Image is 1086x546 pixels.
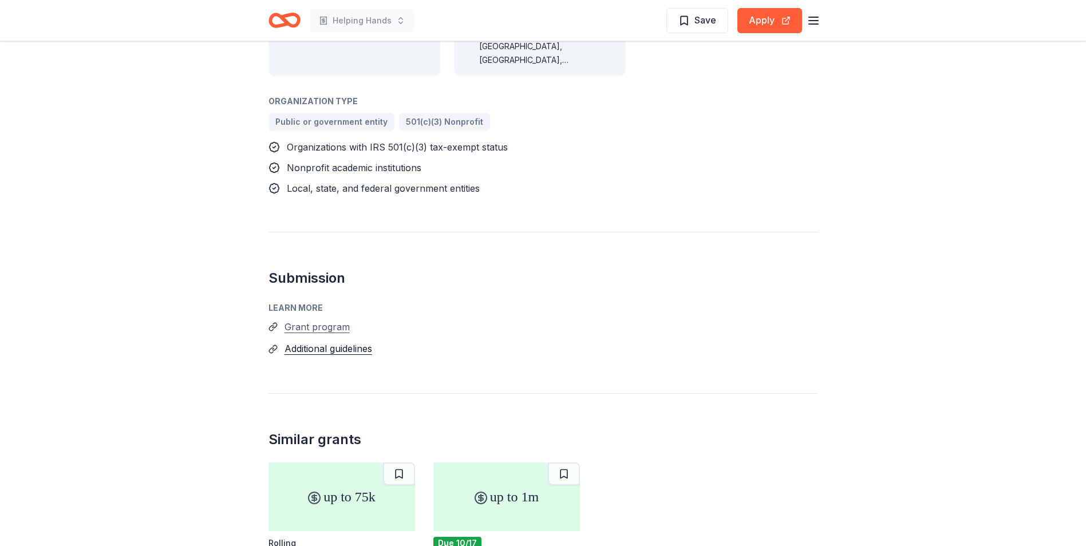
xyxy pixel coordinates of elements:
button: Helping Hands [310,9,414,32]
span: Public or government entity [275,115,388,129]
div: up to 1m [433,462,580,531]
a: 501(c)(3) Nonprofit [399,113,490,131]
a: Public or government entity [268,113,394,131]
div: Learn more [268,301,818,315]
div: up to 75k [268,462,415,531]
button: Grant program [285,319,350,334]
span: Organizations with IRS 501(c)(3) tax-exempt status [287,141,508,153]
div: Similar grants [268,430,361,449]
button: Apply [737,8,802,33]
a: Home [268,7,301,34]
div: Organization Type [268,94,626,108]
span: Local, state, and federal government entities [287,183,480,194]
div: AL, [GEOGRAPHIC_DATA], ID, LA, [GEOGRAPHIC_DATA], [GEOGRAPHIC_DATA], [GEOGRAPHIC_DATA], [GEOGRAPH... [479,26,617,67]
h2: Submission [268,269,818,287]
span: Nonprofit academic institutions [287,162,421,173]
span: Helping Hands [333,14,392,27]
span: Save [694,13,716,27]
span: 501(c)(3) Nonprofit [406,115,483,129]
button: Additional guidelines [285,341,372,356]
button: Save [666,8,728,33]
div: [GEOGRAPHIC_DATA] [294,26,374,67]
